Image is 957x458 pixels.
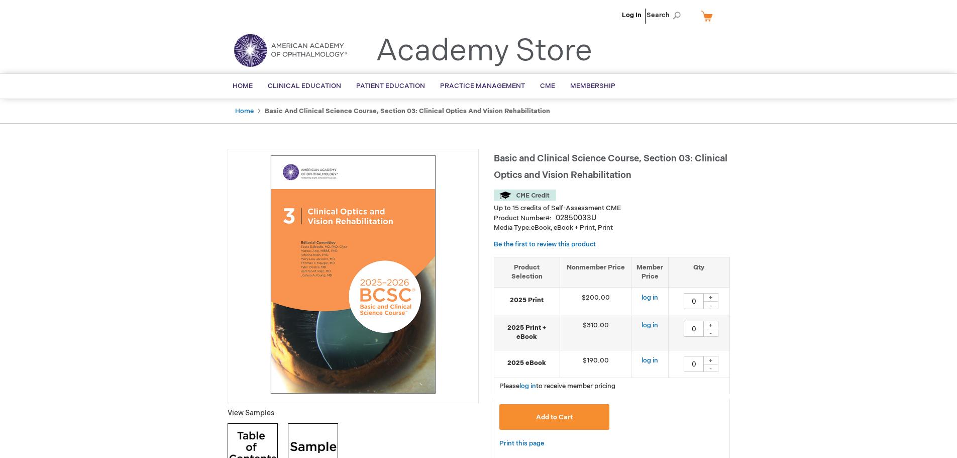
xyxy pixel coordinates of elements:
[703,364,718,372] div: -
[494,240,596,248] a: Be the first to review this product
[560,287,631,315] td: $200.00
[647,5,685,25] span: Search
[519,382,536,390] a: log in
[669,257,729,287] th: Qty
[499,437,544,450] a: Print this page
[499,404,610,430] button: Add to Cart
[684,356,704,372] input: Qty
[494,223,730,233] p: eBook, eBook + Print, Print
[703,301,718,309] div: -
[268,82,341,90] span: Clinical Education
[494,153,727,180] span: Basic and Clinical Science Course, Section 03: Clinical Optics and Vision Rehabilitation
[684,293,704,309] input: Qty
[622,11,642,19] a: Log In
[235,107,254,115] a: Home
[703,321,718,329] div: +
[494,257,560,287] th: Product Selection
[494,224,531,232] strong: Media Type:
[494,214,552,222] strong: Product Number
[540,82,555,90] span: CME
[494,204,730,213] li: Up to 15 credits of Self-Assessment CME
[684,321,704,337] input: Qty
[233,154,473,395] img: Basic and Clinical Science Course, Section 03: Clinical Optics and Vision Rehabilitation
[265,107,550,115] strong: Basic and Clinical Science Course, Section 03: Clinical Optics and Vision Rehabilitation
[642,356,658,364] a: log in
[642,321,658,329] a: log in
[631,257,669,287] th: Member Price
[560,350,631,378] td: $190.00
[499,382,615,390] span: Please to receive member pricing
[440,82,525,90] span: Practice Management
[499,296,555,305] strong: 2025 Print
[703,293,718,302] div: +
[233,82,253,90] span: Home
[560,315,631,350] td: $310.00
[376,33,592,69] a: Academy Store
[494,190,556,201] img: CME Credit
[703,329,718,337] div: -
[556,213,596,223] div: 02850033U
[560,257,631,287] th: Nonmember Price
[570,82,615,90] span: Membership
[356,82,425,90] span: Patient Education
[499,358,555,368] strong: 2025 eBook
[228,408,479,418] p: View Samples
[703,356,718,364] div: +
[499,323,555,342] strong: 2025 Print + eBook
[536,413,573,421] span: Add to Cart
[642,294,658,302] a: log in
